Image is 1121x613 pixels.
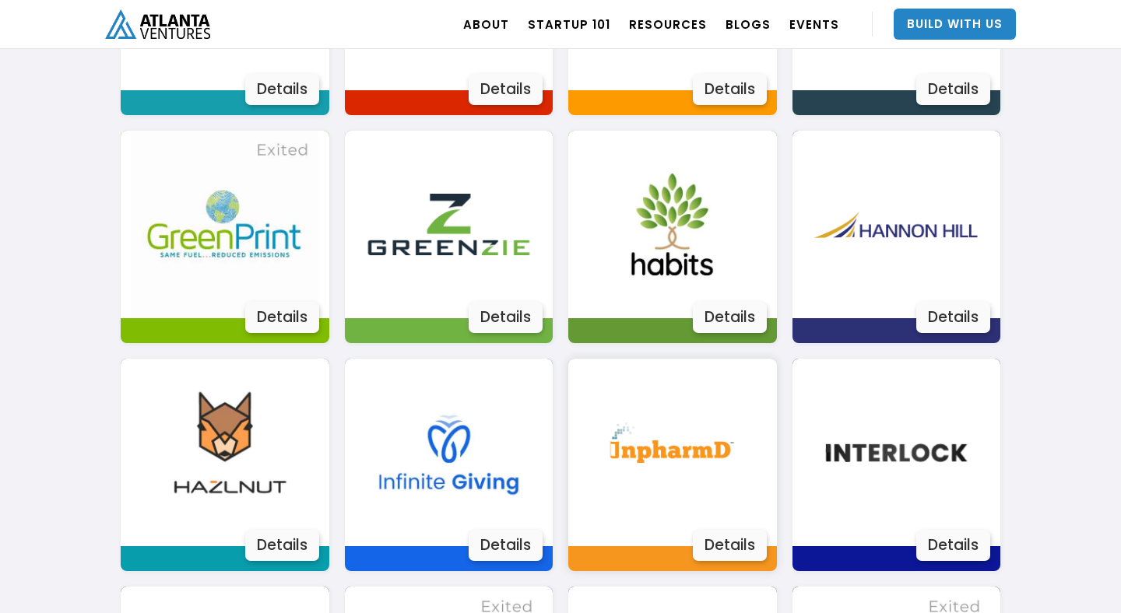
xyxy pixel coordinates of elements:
[245,74,319,105] div: Details
[916,74,990,105] div: Details
[355,359,543,546] img: Image 3
[789,2,839,46] a: EVENTS
[355,131,543,318] img: Image 3
[803,359,990,546] img: Image 3
[916,302,990,333] div: Details
[131,359,318,546] img: Image 3
[693,302,767,333] div: Details
[245,530,319,561] div: Details
[894,9,1016,40] a: Build With Us
[469,74,543,105] div: Details
[578,359,766,546] img: Image 3
[131,131,318,318] img: Image 3
[469,530,543,561] div: Details
[693,74,767,105] div: Details
[916,530,990,561] div: Details
[578,131,766,318] img: Image 3
[693,530,767,561] div: Details
[726,2,771,46] a: BLOGS
[528,2,610,46] a: Startup 101
[463,2,509,46] a: ABOUT
[469,302,543,333] div: Details
[245,302,319,333] div: Details
[803,131,990,318] img: Image 3
[629,2,707,46] a: RESOURCES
